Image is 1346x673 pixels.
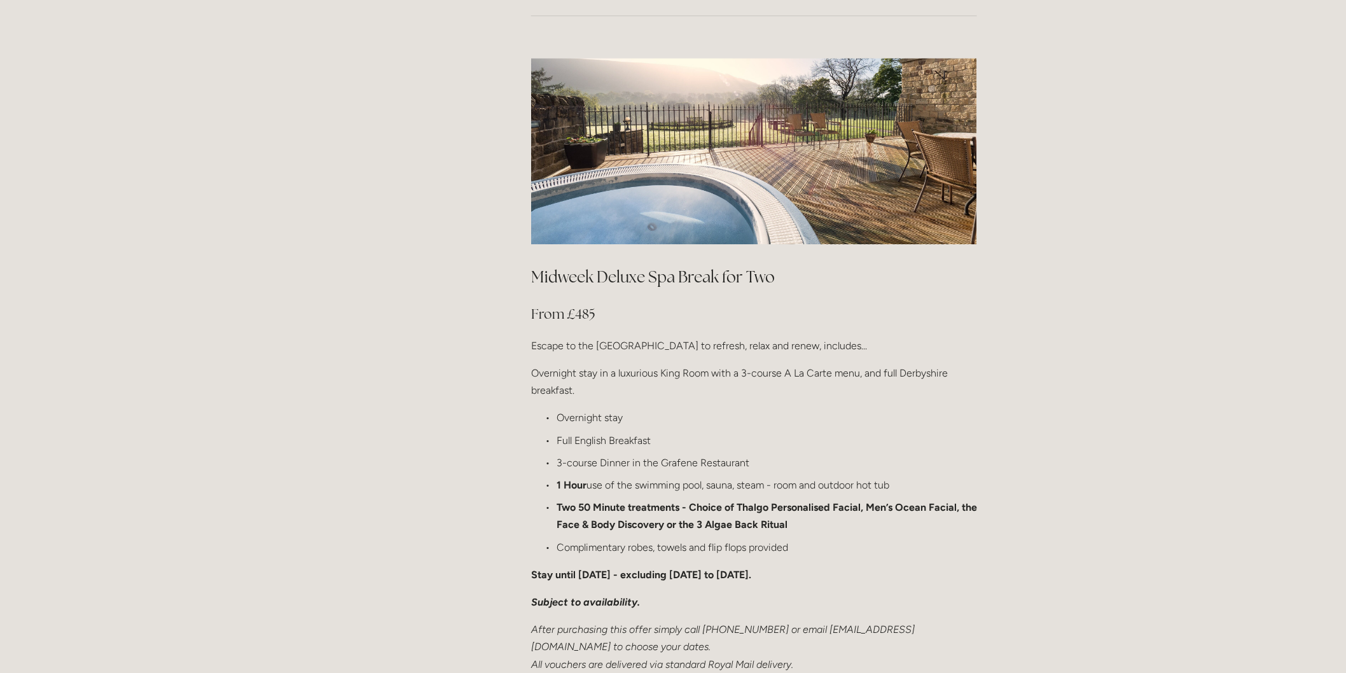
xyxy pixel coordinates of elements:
img: view of a jacuzzi at Losehill Hotel [531,58,977,244]
p: Full English Breakfast [557,432,977,449]
strong: Two 50 Minute treatments - Choice of Thalgo Personalised Facial, Men’s Ocean Facial, the Face & B... [557,501,980,531]
p: 3-course Dinner in the Grafene Restaurant [557,454,977,471]
p: Overnight stay in a luxurious King Room with a 3-course A La Carte menu, and full Derbyshire brea... [531,364,977,399]
strong: Stay until [DATE] - excluding [DATE] to [DATE]. [531,569,751,581]
strong: 1 Hour [557,479,586,491]
p: Escape to the [GEOGRAPHIC_DATA] to refresh, relax and renew, includes... [531,337,977,354]
p: Overnight stay [557,409,977,426]
h2: Midweek Deluxe Spa Break for Two [531,266,977,288]
em: Subject to availability. [531,596,640,608]
h3: From £485 [531,302,977,327]
p: use of the swimming pool, sauna, steam - room and outdoor hot tub [557,476,977,494]
em: After purchasing this offer simply call [PHONE_NUMBER] or email [EMAIL_ADDRESS][DOMAIN_NAME] to c... [531,623,915,670]
p: Complimentary robes, towels and flip flops provided [557,539,977,556]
